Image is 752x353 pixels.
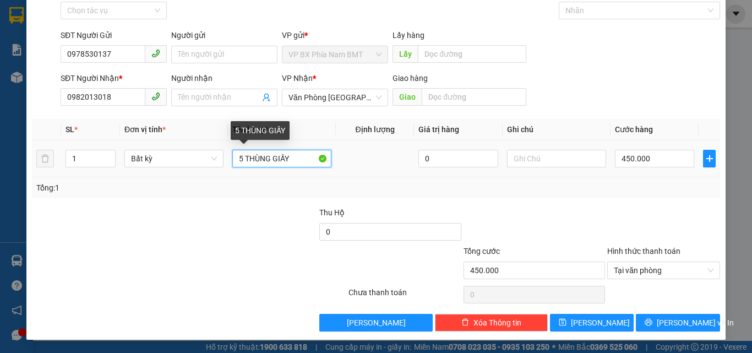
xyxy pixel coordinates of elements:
input: 0 [418,150,498,167]
div: Tổng: 1 [36,182,291,194]
div: VP BX Phía Nam BMT [9,9,86,36]
span: SL [66,125,74,134]
span: plus [704,154,715,163]
span: Tại văn phòng [614,262,713,279]
div: 0971656251 [94,36,206,51]
input: Ghi Chú [507,150,606,167]
label: Hình thức thanh toán [607,247,680,256]
span: Lấy [393,45,418,63]
span: Bất kỳ [131,150,217,167]
span: VP BX Phía Nam BMT [288,46,382,63]
input: Dọc đường [422,88,526,106]
span: Lấy hàng [393,31,424,40]
div: VP gửi [282,29,388,41]
div: 70.000 [8,58,88,71]
span: delete [461,318,469,327]
span: VP Nhận [282,74,313,83]
button: [PERSON_NAME] [319,314,432,332]
span: [PERSON_NAME] [347,317,406,329]
span: Xóa Thông tin [473,317,521,329]
th: Ghi chú [503,119,611,140]
span: [PERSON_NAME] [571,317,630,329]
span: save [559,318,566,327]
span: Giá trị hàng [418,125,459,134]
input: VD: Bàn, Ghế [232,150,331,167]
span: Văn Phòng Tân Phú [288,89,382,106]
span: Tổng cước [464,247,500,256]
button: deleteXóa Thông tin [435,314,548,332]
button: plus [703,150,716,167]
span: Cước hàng [615,125,653,134]
button: save[PERSON_NAME] [550,314,634,332]
span: printer [645,318,652,327]
span: Giao [393,88,422,106]
span: Thu Hộ [319,208,345,217]
span: Giao hàng [393,74,428,83]
div: BX [GEOGRAPHIC_DATA] [94,9,206,36]
span: user-add [262,93,271,102]
button: printer[PERSON_NAME] và In [636,314,720,332]
span: phone [151,92,160,101]
div: SĐT Người Gửi [61,29,167,41]
div: Người gửi [171,29,277,41]
span: [PERSON_NAME] và In [657,317,734,329]
div: Người nhận [171,72,277,84]
span: Định lượng [355,125,394,134]
div: 5 THÙNG GIẤY [231,121,290,140]
div: 0928447353 [9,36,86,51]
span: Đơn vị tính [124,125,166,134]
div: Tên hàng: 1 THÙNG GIẤY ( : 1 ) [9,78,206,91]
span: Nhận: [94,10,121,22]
span: phone [151,49,160,58]
div: Chưa thanh toán [347,286,462,306]
div: SĐT Người Nhận [61,72,167,84]
input: Dọc đường [418,45,526,63]
button: delete [36,150,54,167]
span: CR : [8,59,25,70]
span: Gửi: [9,10,26,22]
span: SL [159,77,174,92]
